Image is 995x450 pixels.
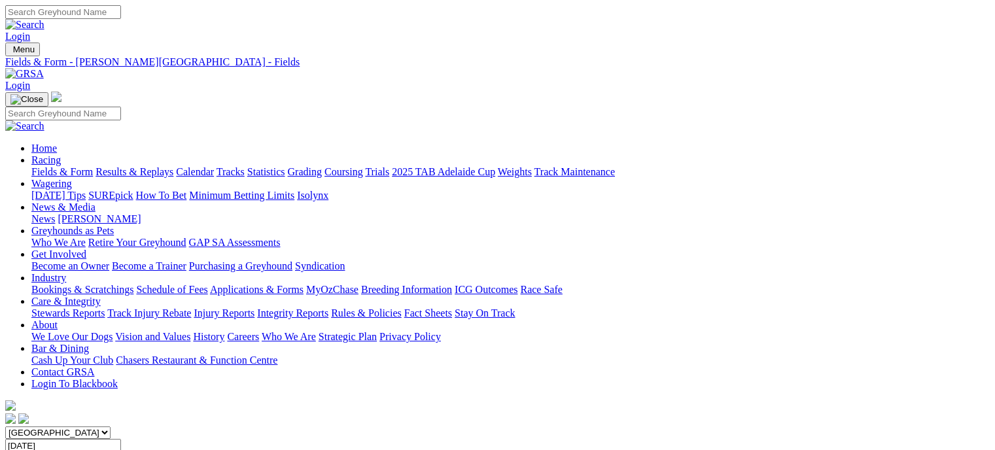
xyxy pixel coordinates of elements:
[31,260,109,271] a: Become an Owner
[58,213,141,224] a: [PERSON_NAME]
[5,80,30,91] a: Login
[365,166,389,177] a: Trials
[520,284,562,295] a: Race Safe
[5,56,990,68] a: Fields & Form - [PERSON_NAME][GEOGRAPHIC_DATA] - Fields
[13,44,35,54] span: Menu
[5,19,44,31] img: Search
[5,120,44,132] img: Search
[31,190,990,201] div: Wagering
[31,213,55,224] a: News
[392,166,495,177] a: 2025 TAB Adelaide Cup
[534,166,615,177] a: Track Maintenance
[31,154,61,165] a: Racing
[194,307,254,319] a: Injury Reports
[136,190,187,201] a: How To Bet
[31,284,990,296] div: Industry
[262,331,316,342] a: Who We Are
[31,166,93,177] a: Fields & Form
[189,237,281,248] a: GAP SA Assessments
[217,166,245,177] a: Tracks
[5,107,121,120] input: Search
[31,355,113,366] a: Cash Up Your Club
[5,43,40,56] button: Toggle navigation
[31,307,990,319] div: Care & Integrity
[31,178,72,189] a: Wagering
[306,284,358,295] a: MyOzChase
[193,331,224,342] a: History
[31,260,990,272] div: Get Involved
[96,166,173,177] a: Results & Replays
[319,331,377,342] a: Strategic Plan
[112,260,186,271] a: Become a Trainer
[115,331,190,342] a: Vision and Values
[5,400,16,411] img: logo-grsa-white.png
[31,190,86,201] a: [DATE] Tips
[31,319,58,330] a: About
[247,166,285,177] a: Statistics
[88,190,133,201] a: SUREpick
[455,284,517,295] a: ICG Outcomes
[31,166,990,178] div: Racing
[31,378,118,389] a: Login To Blackbook
[31,355,990,366] div: Bar & Dining
[324,166,363,177] a: Coursing
[10,94,43,105] img: Close
[31,284,133,295] a: Bookings & Scratchings
[51,92,61,102] img: logo-grsa-white.png
[107,307,191,319] a: Track Injury Rebate
[379,331,441,342] a: Privacy Policy
[31,331,113,342] a: We Love Our Dogs
[189,260,292,271] a: Purchasing a Greyhound
[361,284,452,295] a: Breeding Information
[331,307,402,319] a: Rules & Policies
[176,166,214,177] a: Calendar
[31,201,96,213] a: News & Media
[227,331,259,342] a: Careers
[498,166,532,177] a: Weights
[31,307,105,319] a: Stewards Reports
[31,237,86,248] a: Who We Are
[257,307,328,319] a: Integrity Reports
[31,225,114,236] a: Greyhounds as Pets
[5,5,121,19] input: Search
[297,190,328,201] a: Isolynx
[31,213,990,225] div: News & Media
[31,272,66,283] a: Industry
[31,249,86,260] a: Get Involved
[455,307,515,319] a: Stay On Track
[31,237,990,249] div: Greyhounds as Pets
[116,355,277,366] a: Chasers Restaurant & Function Centre
[18,413,29,424] img: twitter.svg
[404,307,452,319] a: Fact Sheets
[5,31,30,42] a: Login
[210,284,304,295] a: Applications & Forms
[31,366,94,377] a: Contact GRSA
[31,296,101,307] a: Care & Integrity
[136,284,207,295] a: Schedule of Fees
[5,68,44,80] img: GRSA
[5,92,48,107] button: Toggle navigation
[31,343,89,354] a: Bar & Dining
[31,143,57,154] a: Home
[295,260,345,271] a: Syndication
[288,166,322,177] a: Grading
[5,413,16,424] img: facebook.svg
[88,237,186,248] a: Retire Your Greyhound
[189,190,294,201] a: Minimum Betting Limits
[31,331,990,343] div: About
